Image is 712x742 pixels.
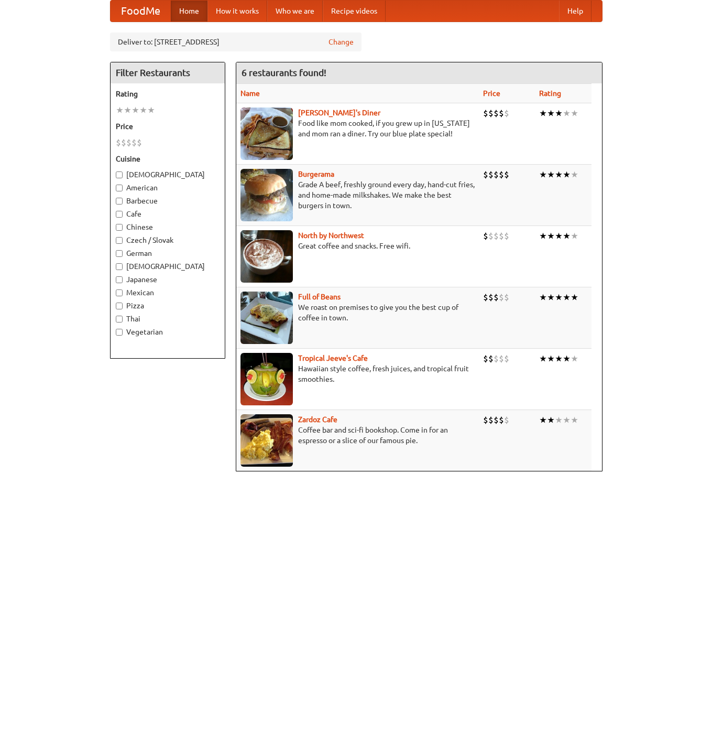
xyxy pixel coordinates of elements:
[116,235,220,245] label: Czech / Slovak
[298,293,341,301] a: Full of Beans
[499,292,504,303] li: $
[124,104,132,116] li: ★
[547,169,555,180] li: ★
[504,292,509,303] li: $
[116,287,220,298] label: Mexican
[240,363,475,384] p: Hawaiian style coffee, fresh juices, and tropical fruit smoothies.
[240,179,475,211] p: Grade A beef, freshly ground every day, hand-cut fries, and home-made milkshakes. We make the bes...
[111,62,225,83] h4: Filter Restaurants
[483,230,488,242] li: $
[488,107,494,119] li: $
[539,89,561,98] a: Rating
[139,104,147,116] li: ★
[298,231,364,240] a: North by Northwest
[116,182,220,193] label: American
[555,414,563,426] li: ★
[116,250,123,257] input: German
[116,314,220,324] label: Thai
[298,109,380,117] a: [PERSON_NAME]'s Diner
[483,169,488,180] li: $
[483,292,488,303] li: $
[240,107,293,160] img: sallys.jpg
[483,107,488,119] li: $
[504,414,509,426] li: $
[116,224,123,231] input: Chinese
[499,353,504,364] li: $
[555,107,563,119] li: ★
[563,230,571,242] li: ★
[116,222,220,232] label: Chinese
[571,169,578,180] li: ★
[267,1,323,21] a: Who we are
[116,137,121,148] li: $
[539,292,547,303] li: ★
[111,1,171,21] a: FoodMe
[488,169,494,180] li: $
[571,414,578,426] li: ★
[116,263,123,270] input: [DEMOGRAPHIC_DATA]
[571,353,578,364] li: ★
[488,230,494,242] li: $
[488,292,494,303] li: $
[240,292,293,344] img: beans.jpg
[504,230,509,242] li: $
[499,414,504,426] li: $
[242,68,326,78] ng-pluralize: 6 restaurants found!
[132,104,139,116] li: ★
[555,292,563,303] li: ★
[571,107,578,119] li: ★
[494,292,499,303] li: $
[116,327,220,337] label: Vegetarian
[116,211,123,218] input: Cafe
[494,414,499,426] li: $
[298,415,337,424] a: Zardoz Cafe
[171,1,207,21] a: Home
[504,169,509,180] li: $
[116,185,123,191] input: American
[240,230,293,283] img: north.jpg
[563,353,571,364] li: ★
[240,241,475,251] p: Great coffee and snacks. Free wifi.
[488,353,494,364] li: $
[547,292,555,303] li: ★
[559,1,591,21] a: Help
[547,414,555,426] li: ★
[116,121,220,132] h5: Price
[240,89,260,98] a: Name
[116,198,123,205] input: Barbecue
[547,230,555,242] li: ★
[116,248,220,259] label: German
[483,353,488,364] li: $
[539,230,547,242] li: ★
[555,169,563,180] li: ★
[494,107,499,119] li: $
[126,137,132,148] li: $
[121,137,126,148] li: $
[116,261,220,272] label: [DEMOGRAPHIC_DATA]
[116,303,123,309] input: Pizza
[137,137,142,148] li: $
[563,169,571,180] li: ★
[132,137,137,148] li: $
[116,289,123,296] input: Mexican
[116,171,123,178] input: [DEMOGRAPHIC_DATA]
[499,107,504,119] li: $
[116,154,220,164] h5: Cuisine
[563,414,571,426] li: ★
[488,414,494,426] li: $
[116,196,220,206] label: Barbecue
[563,107,571,119] li: ★
[555,353,563,364] li: ★
[571,292,578,303] li: ★
[116,329,123,336] input: Vegetarian
[483,89,500,98] a: Price
[240,353,293,405] img: jeeves.jpg
[504,107,509,119] li: $
[116,209,220,219] label: Cafe
[298,354,368,362] a: Tropical Jeeve's Cafe
[116,169,220,180] label: [DEMOGRAPHIC_DATA]
[494,169,499,180] li: $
